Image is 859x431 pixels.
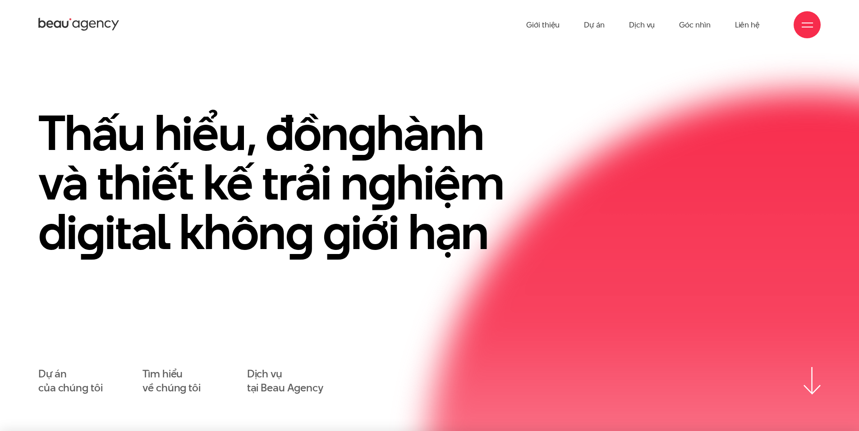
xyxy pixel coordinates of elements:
h1: Thấu hiểu, đồn hành và thiết kế trải n hiệm di ital khôn iới hạn [38,108,534,257]
en: g [368,149,396,216]
a: Dịch vụtại Beau Agency [247,367,323,395]
a: Tìm hiểuvề chúng tôi [142,367,201,395]
a: Dự áncủa chúng tôi [38,367,102,395]
en: g [285,198,313,266]
en: g [77,198,105,266]
en: g [323,198,351,266]
en: g [348,99,376,167]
